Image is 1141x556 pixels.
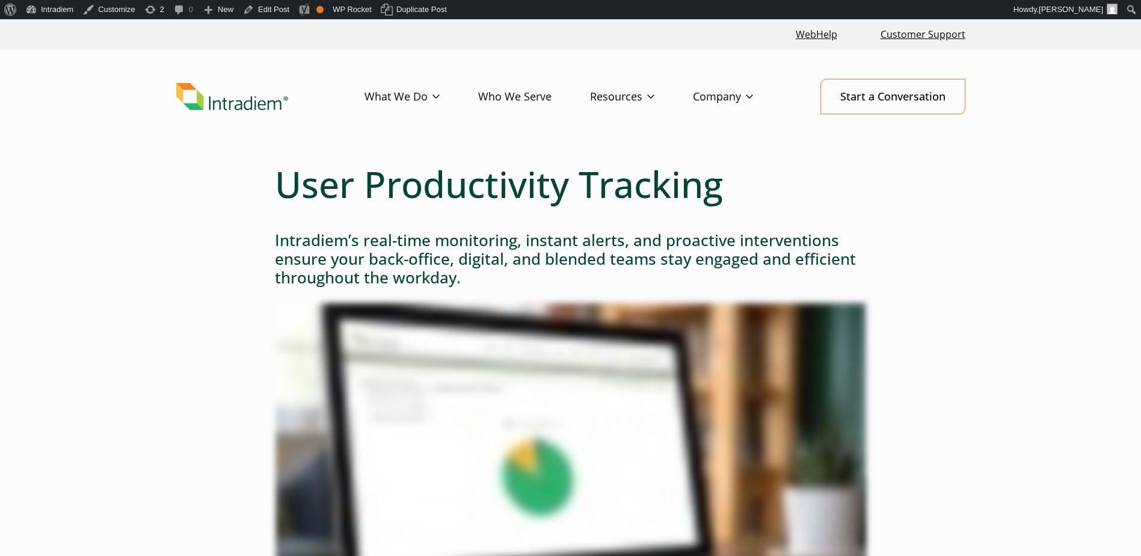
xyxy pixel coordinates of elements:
a: Company [693,79,792,114]
h1: User Productivity Tracking [275,162,867,206]
a: Customer Support [876,22,970,48]
a: What We Do [364,79,478,114]
h3: Intradiem’s real-time monitoring, instant alerts, and proactive interventions ensure your back-of... [275,231,867,288]
a: Start a Conversation [820,79,965,114]
img: Intradiem [176,83,288,111]
a: Who We Serve [478,79,590,114]
span: [PERSON_NAME] [1039,5,1103,14]
a: Resources [590,79,693,114]
div: OK [316,6,324,13]
a: Link opens in a new window [791,22,842,48]
a: Link to homepage of Intradiem [176,83,364,111]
